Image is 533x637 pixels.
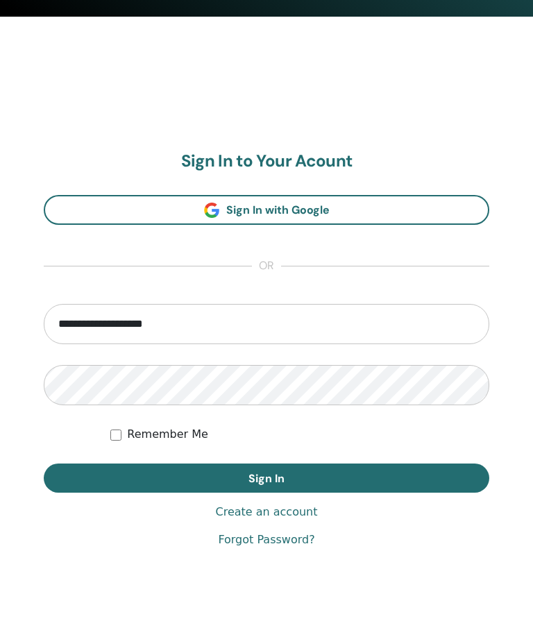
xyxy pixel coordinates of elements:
h2: Sign In to Your Acount [44,151,489,171]
span: or [252,258,281,275]
a: Sign In with Google [44,195,489,225]
button: Sign In [44,464,489,493]
a: Forgot Password? [218,532,314,548]
span: Sign In with Google [226,203,330,217]
a: Create an account [215,504,317,520]
span: Sign In [248,471,285,486]
div: Keep me authenticated indefinitely or until I manually logout [110,426,489,443]
label: Remember Me [127,426,208,443]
